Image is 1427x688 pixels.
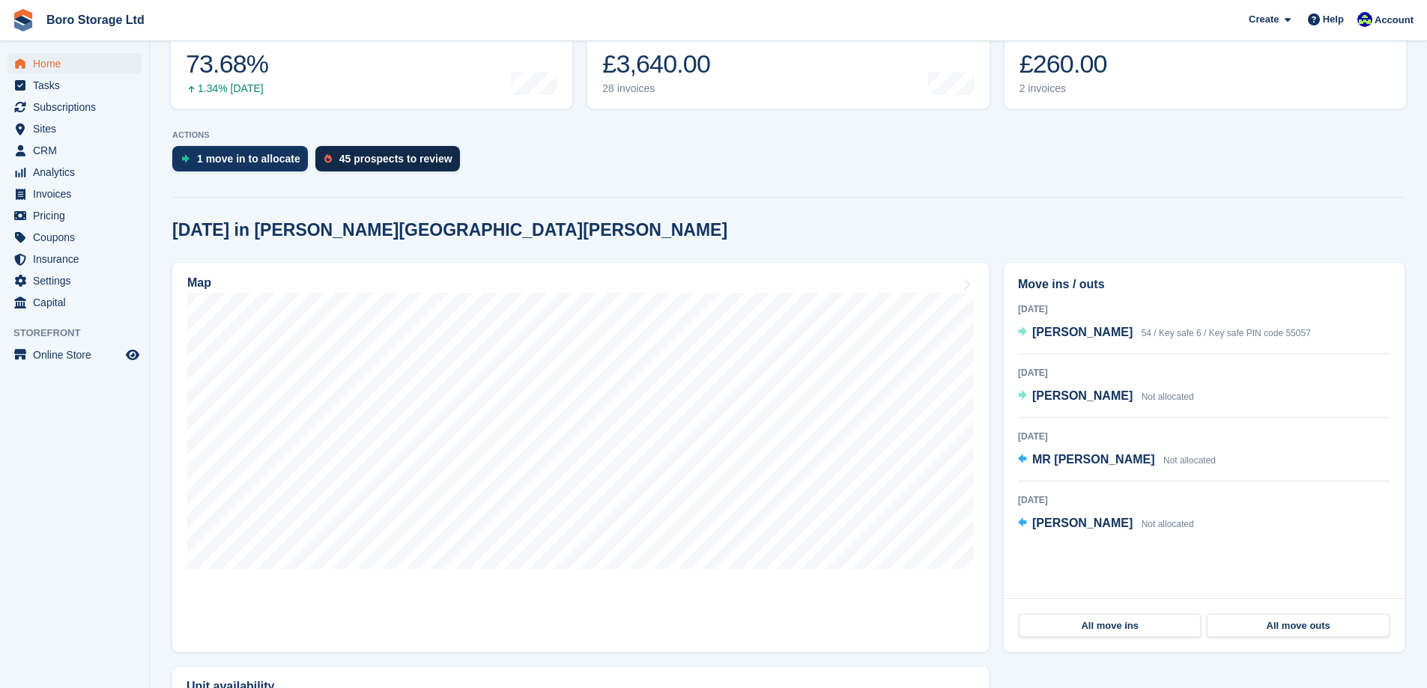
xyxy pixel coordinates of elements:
span: Not allocated [1142,519,1194,529]
span: Capital [33,292,123,313]
a: menu [7,183,142,204]
div: £3,640.00 [602,49,714,79]
span: Online Store [33,344,123,365]
h2: [DATE] in [PERSON_NAME][GEOGRAPHIC_DATA][PERSON_NAME] [172,220,727,240]
a: Awaiting payment £260.00 2 invoices [1005,13,1406,109]
span: 54 / Key safe 6 / Key safe PIN code 55057 [1142,328,1311,338]
span: [PERSON_NAME] [1032,517,1133,529]
div: 1.34% [DATE] [186,82,268,95]
a: Month-to-date sales £3,640.00 28 invoices [587,13,989,109]
span: MR [PERSON_NAME] [1032,453,1155,466]
a: menu [7,162,142,183]
span: Home [33,53,123,74]
div: £260.00 [1019,49,1122,79]
div: [DATE] [1018,430,1390,443]
div: 28 invoices [602,82,714,95]
a: All move ins [1019,614,1201,638]
a: menu [7,140,142,161]
p: ACTIONS [172,130,1405,140]
span: Sites [33,118,123,139]
span: Pricing [33,205,123,226]
span: Analytics [33,162,123,183]
img: Tobie Hillier [1357,12,1372,27]
a: MR [PERSON_NAME] Not allocated [1018,451,1216,470]
a: 1 move in to allocate [172,146,315,179]
a: [PERSON_NAME] 54 / Key safe 6 / Key safe PIN code 55057 [1018,323,1311,343]
span: Account [1375,13,1414,28]
span: Create [1249,12,1279,27]
span: Coupons [33,227,123,248]
span: Storefront [13,326,149,341]
a: menu [7,270,142,291]
span: Not allocated [1142,392,1194,402]
a: Boro Storage Ltd [40,7,151,32]
a: Preview store [124,346,142,364]
img: stora-icon-8386f47178a22dfd0bd8f6a31ec36ba5ce8667c1dd55bd0f319d3a0aa187defe.svg [12,9,34,31]
a: [PERSON_NAME] Not allocated [1018,514,1194,534]
div: 45 prospects to review [339,153,452,165]
div: 2 invoices [1019,82,1122,95]
span: Subscriptions [33,97,123,118]
h2: Move ins / outs [1018,275,1390,293]
span: CRM [33,140,123,161]
img: prospect-51fa495bee0391a8d652442698ab0144808aea92771e9ea1ae160a38d050c398.svg [324,154,332,163]
a: menu [7,292,142,313]
a: menu [7,249,142,270]
span: Settings [33,270,123,291]
a: [PERSON_NAME] Not allocated [1018,387,1194,407]
h2: Map [187,276,211,290]
a: menu [7,118,142,139]
a: menu [7,53,142,74]
a: Map [172,263,989,652]
div: 1 move in to allocate [197,153,300,165]
div: [DATE] [1018,302,1390,316]
a: 45 prospects to review [315,146,467,179]
a: menu [7,227,142,248]
div: [DATE] [1018,366,1390,380]
a: menu [7,205,142,226]
img: move_ins_to_allocate_icon-fdf77a2bb77ea45bf5b3d319d69a93e2d87916cf1d5bf7949dd705db3b84f3ca.svg [181,154,190,163]
a: menu [7,97,142,118]
span: [PERSON_NAME] [1032,326,1133,338]
span: Not allocated [1163,455,1216,466]
span: Help [1323,12,1344,27]
a: All move outs [1207,614,1389,638]
a: menu [7,344,142,365]
a: menu [7,75,142,96]
span: Tasks [33,75,123,96]
span: Invoices [33,183,123,204]
div: [DATE] [1018,493,1390,507]
span: Insurance [33,249,123,270]
div: 73.68% [186,49,268,79]
a: Occupancy 73.68% 1.34% [DATE] [171,13,572,109]
span: [PERSON_NAME] [1032,389,1133,402]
